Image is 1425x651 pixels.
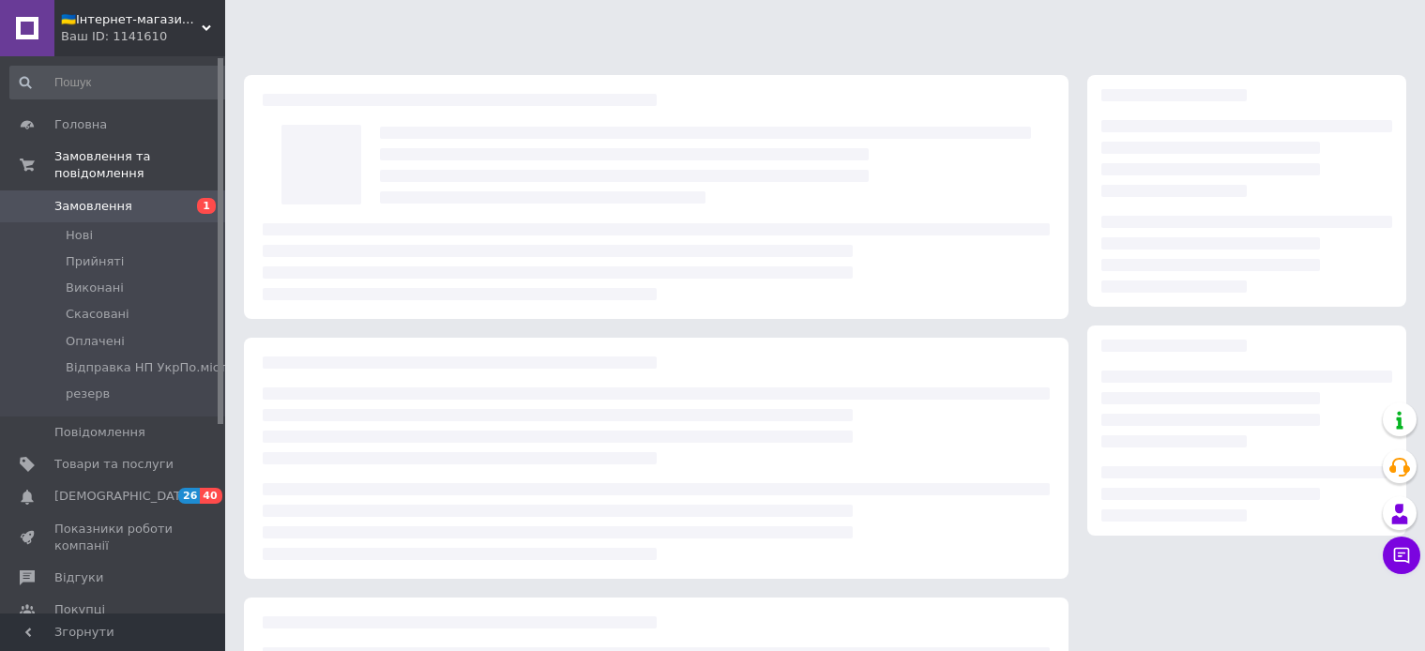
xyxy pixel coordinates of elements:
input: Пошук [9,66,232,99]
span: Скасовані [66,306,129,323]
span: Показники роботи компанії [54,521,174,554]
span: Повідомлення [54,424,145,441]
span: Відправка НП УкрПо.міст [66,359,227,376]
span: Головна [54,116,107,133]
span: Товари та послуги [54,456,174,473]
span: 🇺🇦Інтернет-магазин "VM24" - Відправлення товарів в день замовлення. [61,11,202,28]
span: 1 [197,198,216,214]
span: Оплачені [66,333,125,350]
span: резерв [66,386,110,402]
span: Прийняті [66,253,124,270]
span: Замовлення [54,198,132,215]
span: Нові [66,227,93,244]
span: Відгуки [54,569,103,586]
span: [DEMOGRAPHIC_DATA] [54,488,193,505]
span: 26 [178,488,200,504]
div: Ваш ID: 1141610 [61,28,225,45]
span: Виконані [66,280,124,296]
button: Чат з покупцем [1383,537,1420,574]
span: Замовлення та повідомлення [54,148,225,182]
span: Покупці [54,601,105,618]
span: 40 [200,488,221,504]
